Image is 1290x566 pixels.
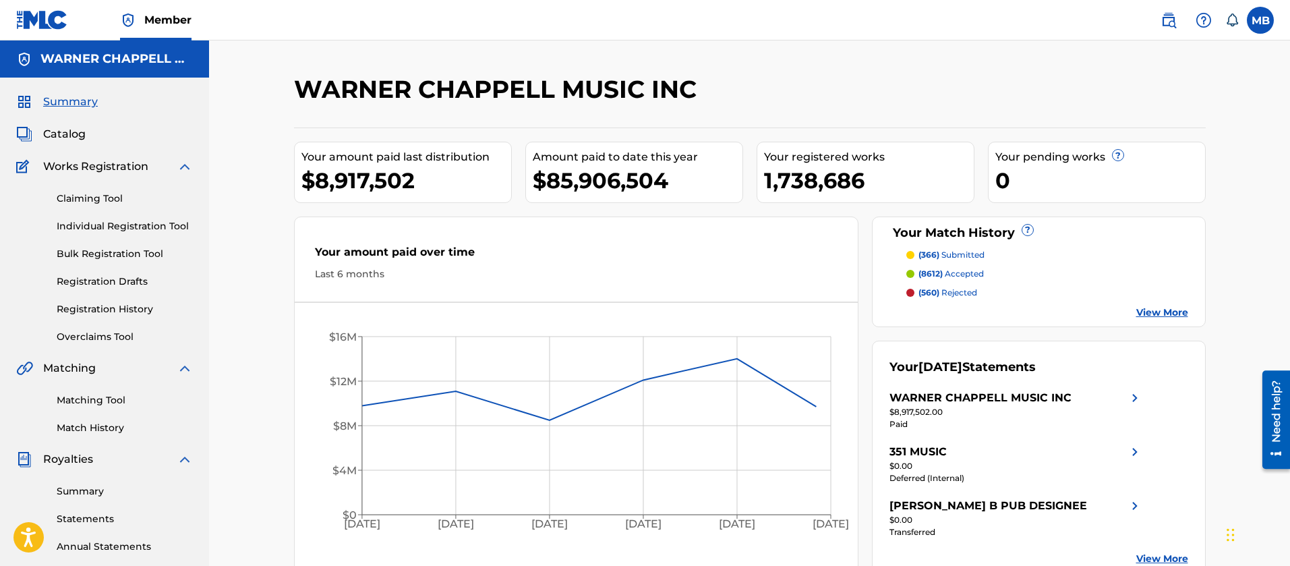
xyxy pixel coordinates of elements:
[918,250,939,260] span: (366)
[16,360,33,376] img: Matching
[177,451,193,468] img: expand
[533,165,742,196] div: $85,906,504
[889,224,1188,242] div: Your Match History
[889,444,947,460] div: 351 MUSIC
[57,484,193,499] a: Summary
[16,159,34,175] img: Works Registration
[294,74,703,105] h2: WARNER CHAPPELL MUSIC INC
[57,192,193,206] a: Claiming Tool
[813,518,849,531] tspan: [DATE]
[332,420,356,432] tspan: $8M
[43,159,148,175] span: Works Registration
[57,421,193,435] a: Match History
[918,360,962,374] span: [DATE]
[918,268,943,279] span: (8612)
[906,268,1188,280] a: (8612) accepted
[43,94,98,110] span: Summary
[531,518,568,531] tspan: [DATE]
[1136,552,1188,566] a: View More
[438,518,474,531] tspan: [DATE]
[177,159,193,175] img: expand
[1127,498,1143,514] img: right chevron icon
[719,518,755,531] tspan: [DATE]
[889,526,1143,538] div: Transferred
[918,249,985,261] p: submitted
[16,10,68,30] img: MLC Logo
[1190,7,1217,34] div: Help
[57,247,193,261] a: Bulk Registration Tool
[918,268,984,280] p: accepted
[1196,12,1212,28] img: help
[889,498,1143,538] a: [PERSON_NAME] B PUB DESIGNEEright chevron icon$0.00Transferred
[16,94,32,110] img: Summary
[889,418,1143,430] div: Paid
[328,331,356,343] tspan: $16M
[57,512,193,526] a: Statements
[918,287,939,298] span: (560)
[889,498,1087,514] div: [PERSON_NAME] B PUB DESIGNEE
[57,330,193,344] a: Overclaims Tool
[1247,7,1274,34] div: User Menu
[57,219,193,233] a: Individual Registration Tool
[533,149,742,165] div: Amount paid to date this year
[889,358,1036,376] div: Your Statements
[764,165,974,196] div: 1,738,686
[57,302,193,316] a: Registration History
[177,360,193,376] img: expand
[889,444,1143,484] a: 351 MUSICright chevron icon$0.00Deferred (Internal)
[1127,390,1143,406] img: right chevron icon
[906,287,1188,299] a: (560) rejected
[43,451,93,468] span: Royalties
[57,393,193,407] a: Matching Tool
[16,94,98,110] a: SummarySummary
[144,12,192,28] span: Member
[57,275,193,289] a: Registration Drafts
[16,126,86,142] a: CatalogCatalog
[625,518,662,531] tspan: [DATE]
[1136,306,1188,320] a: View More
[315,267,838,281] div: Last 6 months
[918,287,977,299] p: rejected
[43,360,96,376] span: Matching
[995,149,1205,165] div: Your pending works
[1227,515,1235,555] div: Drag
[120,12,136,28] img: Top Rightsholder
[315,244,838,267] div: Your amount paid over time
[1113,150,1123,161] span: ?
[332,464,356,477] tspan: $4M
[343,518,380,531] tspan: [DATE]
[40,51,193,67] h5: WARNER CHAPPELL MUSIC INC
[1161,12,1177,28] img: search
[1155,7,1182,34] a: Public Search
[889,472,1143,484] div: Deferred (Internal)
[889,460,1143,472] div: $0.00
[995,165,1205,196] div: 0
[301,165,511,196] div: $8,917,502
[301,149,511,165] div: Your amount paid last distribution
[889,390,1143,430] a: WARNER CHAPPELL MUSIC INCright chevron icon$8,917,502.00Paid
[889,406,1143,418] div: $8,917,502.00
[16,126,32,142] img: Catalog
[764,149,974,165] div: Your registered works
[329,375,356,388] tspan: $12M
[1127,444,1143,460] img: right chevron icon
[16,451,32,468] img: Royalties
[906,249,1188,261] a: (366) submitted
[342,509,356,521] tspan: $0
[889,514,1143,526] div: $0.00
[889,390,1072,406] div: WARNER CHAPPELL MUSIC INC
[1223,501,1290,566] iframe: Chat Widget
[16,51,32,67] img: Accounts
[1022,225,1033,235] span: ?
[1225,13,1239,27] div: Notifications
[57,540,193,554] a: Annual Statements
[1252,366,1290,474] iframe: Resource Center
[43,126,86,142] span: Catalog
